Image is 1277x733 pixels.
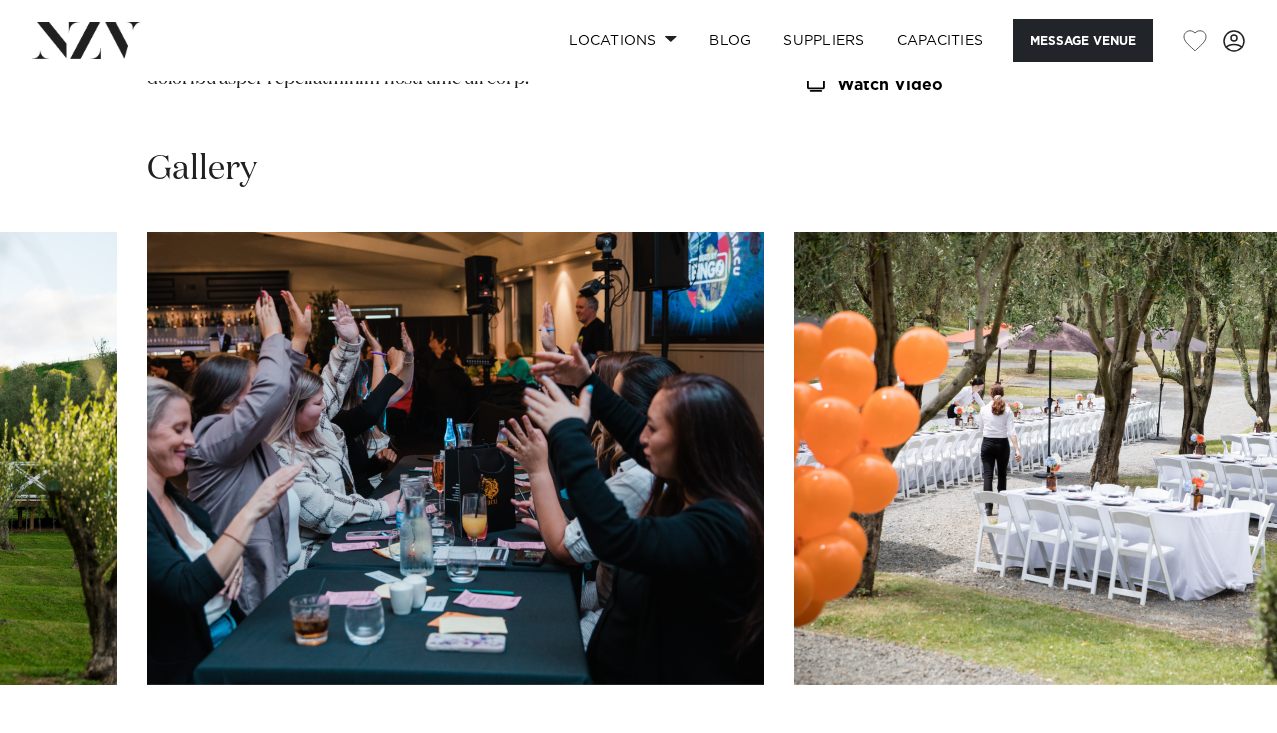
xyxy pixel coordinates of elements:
[1013,19,1153,62] button: Message Venue
[881,19,1000,62] a: Capacities
[553,19,693,62] a: Locations
[147,232,764,685] swiper-slide: 2 / 30
[147,147,257,192] h2: Gallery
[804,77,1130,94] a: Watch Video
[32,22,141,58] img: nzv-logo.png
[693,19,767,62] a: BLOG
[767,19,880,62] a: SUPPLIERS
